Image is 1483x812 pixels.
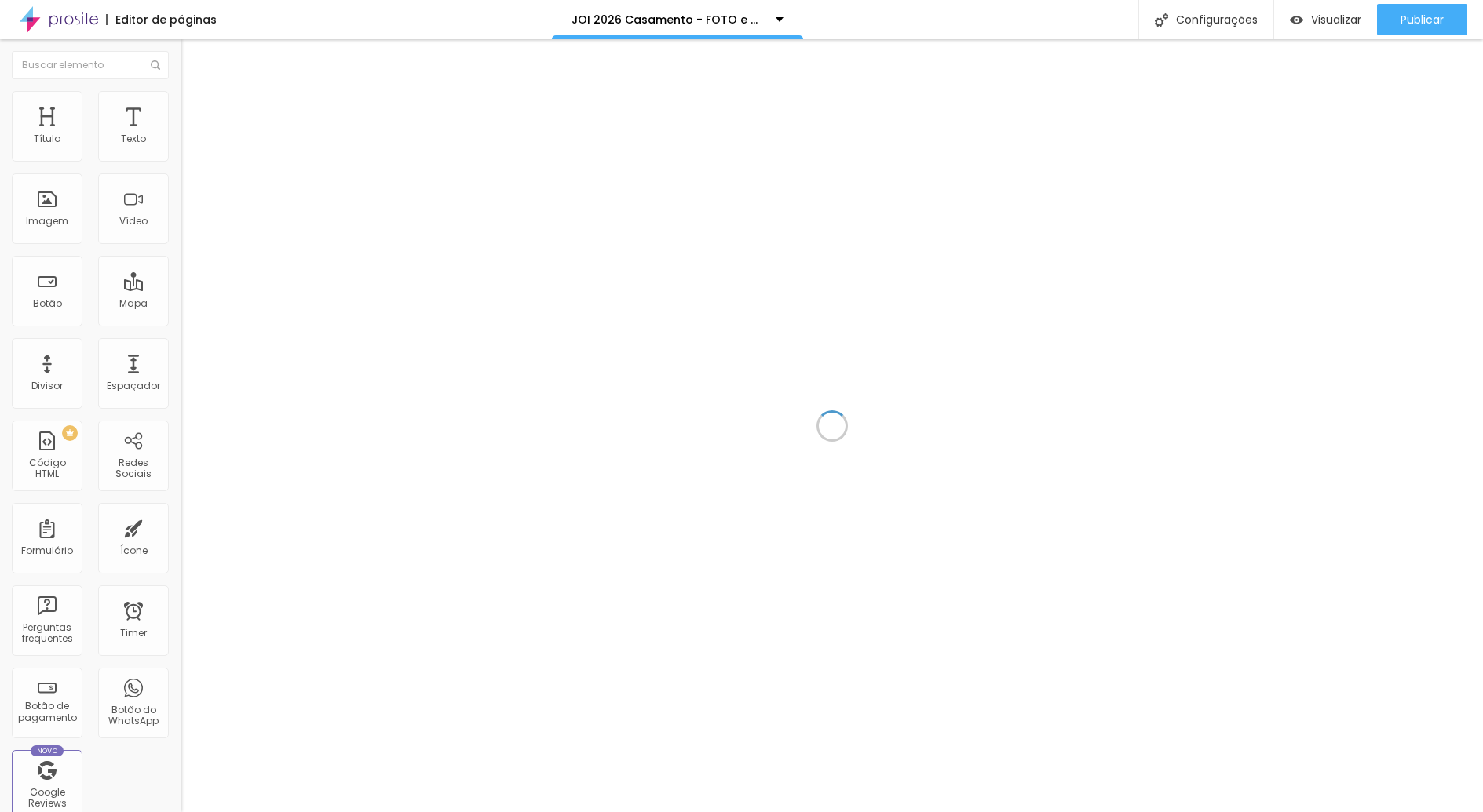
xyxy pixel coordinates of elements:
button: Publicar [1377,4,1467,35]
button: Visualizar [1274,4,1377,35]
div: Botão [33,298,62,309]
img: view-1.svg [1290,13,1303,27]
div: Botão do WhatsApp [102,705,164,727]
div: Código HTML [16,457,78,480]
div: Novo [31,745,64,756]
div: Formulário [21,545,73,556]
div: Texto [121,133,146,144]
input: Buscar elemento [12,51,169,79]
div: Botão de pagamento [16,701,78,723]
img: Icone [1155,13,1168,27]
div: Mapa [119,298,148,309]
div: Imagem [26,216,68,227]
div: Divisor [31,381,63,391]
p: JOI 2026 Casamento - FOTO e VIDEO [572,14,764,25]
img: Icone [151,60,160,70]
div: Redes Sociais [102,457,164,480]
div: Espaçador [107,381,160,391]
div: Timer [120,628,147,639]
div: Editor de páginas [106,14,217,25]
div: Ícone [120,545,148,556]
span: Visualizar [1311,13,1361,26]
div: Google Reviews [16,787,78,810]
div: Título [34,133,60,144]
div: Perguntas frequentes [16,622,78,645]
div: Vídeo [119,216,148,227]
span: Publicar [1401,13,1444,26]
